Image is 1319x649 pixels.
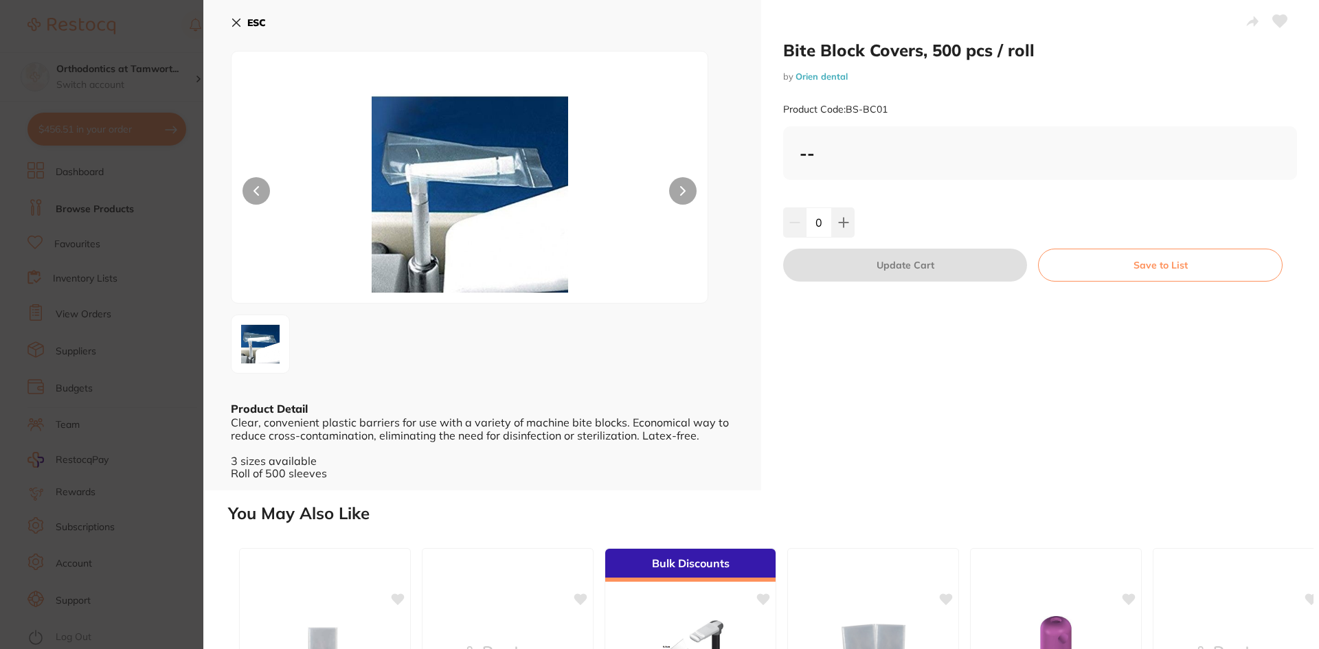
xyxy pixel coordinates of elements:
[60,241,244,253] p: Message from Restocq, sent Just now
[605,549,776,582] div: Bulk Discounts
[327,86,613,303] img: LWpwZw
[783,249,1027,282] button: Update Cart
[60,30,244,352] div: Hi [PERSON_NAME], ​ Starting [DATE], we’re making some updates to our product offerings on the Re...
[231,416,734,479] div: Clear, convenient plastic barriers for use with a variety of machine bite blocks. Economical way ...
[60,30,244,236] div: Message content
[31,33,53,55] img: Profile image for Restocq
[21,21,254,262] div: message notification from Restocq, Just now. Hi John, ​ Starting 11 August, we’re making some upd...
[783,104,888,115] small: Product Code: BS-BC01
[800,143,815,163] b: --
[247,16,266,29] b: ESC
[228,504,1314,523] h2: You May Also Like
[783,71,1297,82] small: by
[236,317,285,371] img: LWpwZw
[231,402,308,415] b: Product Detail
[796,71,848,82] a: Orien dental
[231,11,266,34] button: ESC
[1038,249,1283,282] button: Save to List
[783,40,1297,60] h2: Bite Block Covers, 500 pcs / roll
